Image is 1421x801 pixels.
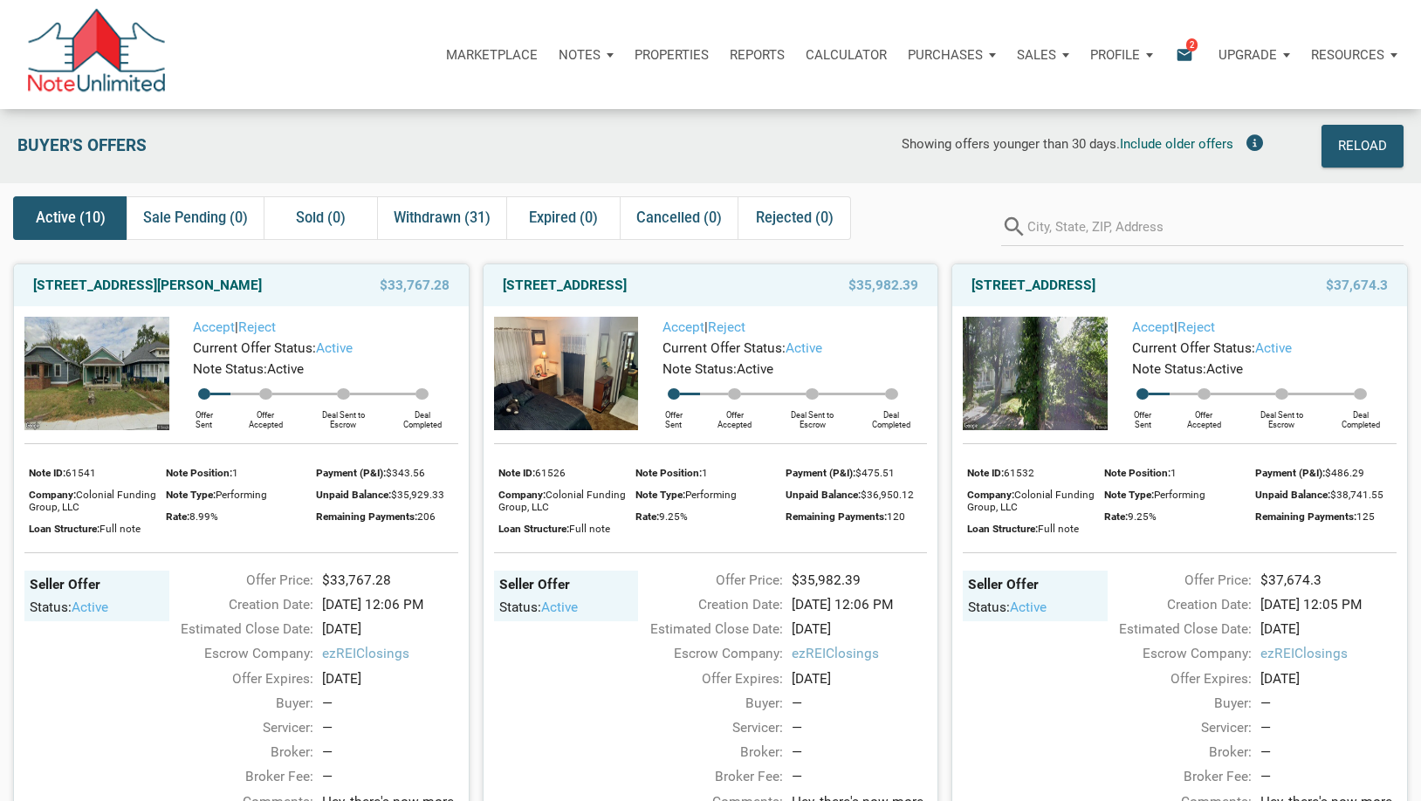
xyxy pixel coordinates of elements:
button: Reload [1321,125,1404,168]
button: Marketplace [436,29,548,81]
div: Escrow Company: [1099,644,1253,664]
div: Offer Accepted [700,400,770,430]
a: Notes [548,29,624,81]
span: Note Type: [166,489,216,501]
span: Current Offer Status: [1132,340,1255,356]
div: Buyer: [1099,694,1253,714]
div: [DATE] [313,669,467,689]
div: Offer Price: [161,571,314,591]
a: Accept [662,319,704,335]
span: Payment (P&I): [1255,467,1325,479]
div: Broker Fee: [629,767,783,787]
span: Active [737,361,773,377]
button: Upgrade [1208,29,1301,81]
div: [DATE] 12:06 PM [313,595,467,615]
div: Broker: [1099,743,1253,763]
div: Offer Price: [1099,571,1253,591]
span: 120 [887,510,905,523]
div: — [1260,718,1397,738]
img: 575434 [24,317,169,430]
span: ezREIClosings [792,644,928,664]
div: Sale Pending (0) [127,196,264,240]
span: Note Status: [1132,361,1206,377]
span: Expired (0) [529,208,598,229]
div: Deal Completed [855,400,927,430]
div: [DATE] [313,620,467,640]
a: Calculator [795,29,897,81]
div: Offer Sent [1116,400,1170,430]
span: Current Offer Status: [662,340,786,356]
span: Colonial Funding Group, LLC [967,489,1095,513]
span: 9.25% [1128,510,1157,523]
i: search [1001,207,1027,246]
span: Sale Pending (0) [143,208,248,229]
span: Company: [967,489,1014,501]
img: 575562 [494,317,639,430]
p: Properties [635,47,709,63]
div: Sold (0) [264,196,377,240]
button: Profile [1080,29,1164,81]
div: [DATE] [783,669,937,689]
div: Broker: [161,743,314,763]
span: — [322,769,333,784]
div: Expired (0) [506,196,620,240]
span: Active [267,361,304,377]
span: Note Position: [635,467,702,479]
a: [STREET_ADDRESS] [503,275,627,296]
div: Broker Fee: [1099,767,1253,787]
span: Remaining Payments: [316,510,417,523]
span: $38,741.55 [1330,489,1383,501]
span: Rate: [635,510,659,523]
span: Loan Structure: [498,523,569,535]
div: Offer Price: [629,571,783,591]
span: 1 [232,467,238,479]
span: $35,929.33 [391,489,444,501]
span: active [1010,599,1047,615]
span: Include older offers [1120,136,1233,152]
span: Colonial Funding Group, LLC [498,489,626,513]
div: Offer Expires: [1099,669,1253,689]
button: email2 [1163,29,1208,81]
button: Resources [1301,29,1408,81]
p: Notes [559,47,601,63]
span: Cancelled (0) [636,208,722,229]
p: Resources [1311,47,1384,63]
span: Note ID: [967,467,1004,479]
p: Purchases [908,47,983,63]
div: Creation Date: [629,595,783,615]
button: Sales [1006,29,1080,81]
span: active [1255,340,1292,356]
span: Unpaid Balance: [316,489,391,501]
div: Offer Expires: [161,669,314,689]
img: NoteUnlimited [26,9,167,100]
span: | [662,319,745,335]
div: — [1260,694,1397,714]
span: Rate: [166,510,189,523]
div: Offer Sent [178,400,231,430]
div: Creation Date: [161,595,314,615]
div: Creation Date: [1099,595,1253,615]
a: Purchases [897,29,1006,81]
div: Offer Expires: [629,669,783,689]
div: [DATE] [783,620,937,640]
span: — [1260,769,1271,784]
span: Note ID: [29,467,65,479]
div: Servicer: [161,718,314,738]
span: Current Offer Status: [193,340,316,356]
div: Broker: [629,743,783,763]
div: Withdrawn (31) [377,196,506,240]
span: active [72,599,108,615]
a: Reject [1177,319,1215,335]
span: 1 [1170,467,1177,479]
span: active [541,599,578,615]
span: Payment (P&I): [316,467,386,479]
div: Estimated Close Date: [1099,620,1253,640]
a: [STREET_ADDRESS][PERSON_NAME] [33,275,262,296]
div: Cancelled (0) [620,196,738,240]
span: Performing [685,489,737,501]
span: Withdrawn (31) [394,208,491,229]
span: active [316,340,353,356]
div: — [322,743,458,763]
